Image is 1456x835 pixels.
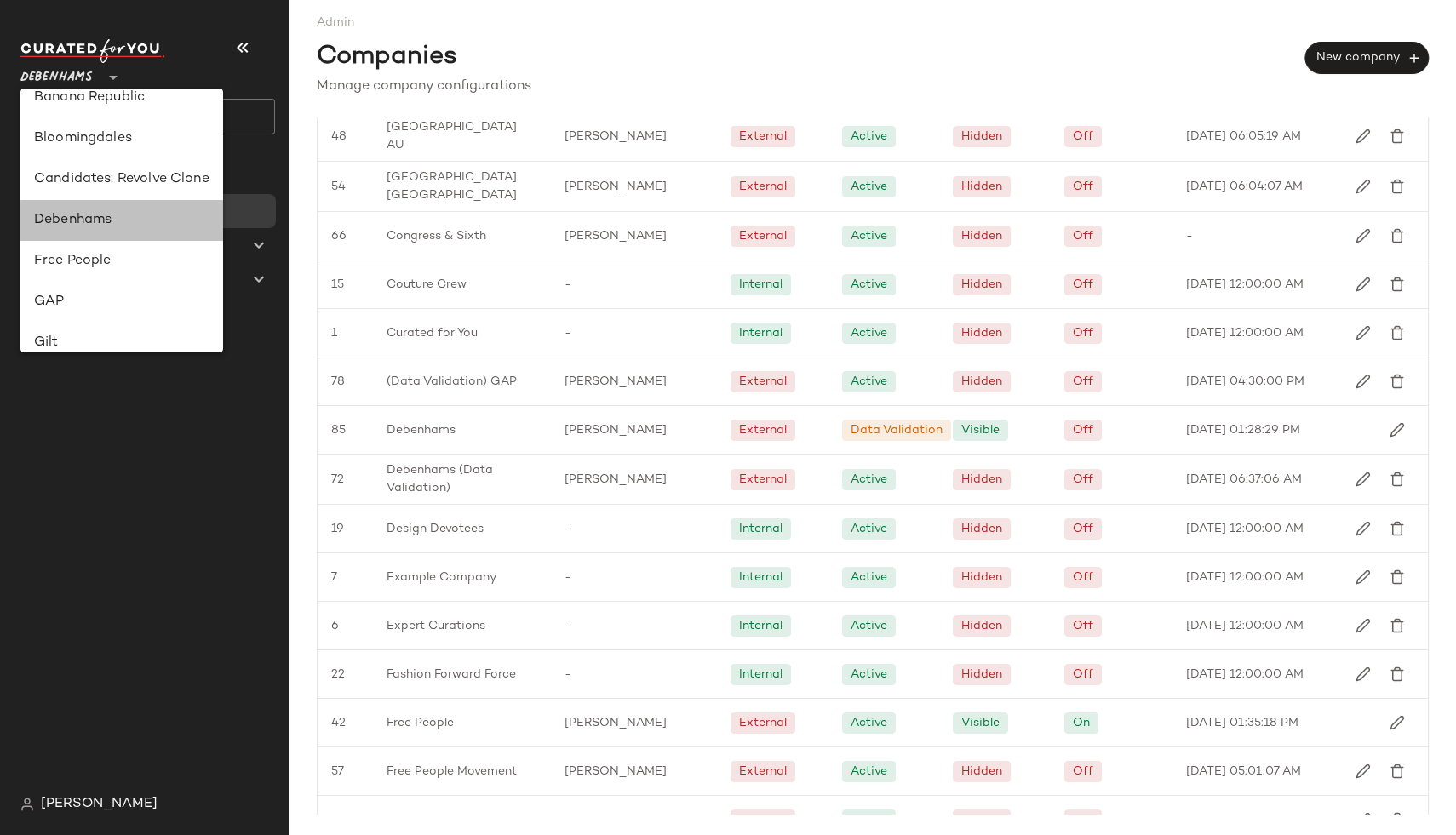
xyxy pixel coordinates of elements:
[1073,373,1093,391] div: Off
[1390,764,1405,779] img: svg%3e
[851,128,887,146] div: Active
[387,461,537,497] span: Debenhams (Data Validation)
[1073,227,1093,245] div: Off
[1073,520,1093,538] div: Off
[1390,618,1405,633] img: svg%3e
[1186,714,1298,732] span: [DATE] 01:35:18 PM
[739,276,782,294] div: Internal
[1356,325,1371,340] img: svg%3e
[331,714,346,732] span: 42
[851,178,887,196] div: Active
[1390,715,1405,730] img: svg%3e
[20,39,165,63] img: cfy_white_logo.C9jOOHJF.svg
[565,666,571,683] span: -
[387,714,454,732] span: Free People
[961,617,1002,635] div: Hidden
[1073,276,1093,294] div: Off
[1073,617,1093,635] div: Off
[851,276,887,294] div: Active
[1186,178,1303,196] span: [DATE] 06:04:07 AM
[1073,128,1093,146] div: Off
[1390,666,1405,682] img: svg%3e
[961,811,1002,829] div: Hidden
[58,270,119,289] span: Curations
[739,128,787,146] div: External
[387,666,516,683] span: Fashion Forward Force
[58,202,134,221] span: All Products
[1356,569,1371,585] img: svg%3e
[1186,471,1302,489] span: [DATE] 06:37:06 AM
[387,373,517,391] span: (Data Validation) GAP
[1186,763,1301,781] span: [DATE] 05:01:07 AM
[1356,179,1371,194] img: svg%3e
[565,178,667,196] span: [PERSON_NAME]
[1186,811,1302,829] span: [DATE] 05:00:21 AM
[851,471,887,489] div: Active
[41,794,158,815] span: [PERSON_NAME]
[565,471,667,489] span: [PERSON_NAME]
[739,227,787,245] div: External
[331,227,347,245] span: 66
[851,227,887,245] div: Active
[1186,569,1304,586] span: [DATE] 12:00:00 AM
[331,178,346,196] span: 54
[851,763,887,781] div: Active
[739,569,782,586] div: Internal
[1390,812,1405,827] img: svg%3e
[317,77,1429,97] div: Manage company configurations
[739,714,787,732] div: External
[961,763,1002,781] div: Hidden
[1356,666,1371,682] img: svg%3e
[1356,277,1371,292] img: svg%3e
[961,714,1000,732] div: Visible
[1073,569,1093,586] div: Off
[1186,227,1193,245] span: -
[851,617,887,635] div: Active
[387,617,485,635] span: Expert Curations
[119,270,139,289] span: (9)
[387,276,467,294] span: Couture Crew
[1390,228,1405,243] img: svg%3e
[387,169,537,204] span: [GEOGRAPHIC_DATA] [GEOGRAPHIC_DATA]
[961,421,1000,439] div: Visible
[1073,178,1093,196] div: Off
[1316,50,1419,66] span: New company
[1305,42,1429,74] button: New company
[331,617,339,635] span: 6
[1390,129,1405,144] img: svg%3e
[1356,472,1371,487] img: svg%3e
[851,373,887,391] div: Active
[27,169,44,186] img: svg%3e
[1390,325,1405,340] img: svg%3e
[961,666,1002,683] div: Hidden
[1186,421,1300,439] span: [DATE] 01:28:29 PM
[1390,521,1405,536] img: svg%3e
[851,324,887,342] div: Active
[851,520,887,538] div: Active
[1073,811,1093,829] div: Off
[961,471,1002,489] div: Hidden
[961,178,1002,196] div: Hidden
[331,763,344,781] span: 57
[387,811,423,829] span: FWRD
[739,324,782,342] div: Internal
[565,421,667,439] span: [PERSON_NAME]
[565,276,571,294] span: -
[851,811,887,829] div: Active
[961,520,1002,538] div: Hidden
[961,324,1002,342] div: Hidden
[1073,714,1090,732] div: On
[387,520,484,538] span: Design Devotees
[1356,228,1371,243] img: svg%3e
[739,811,787,829] div: External
[565,227,667,245] span: [PERSON_NAME]
[1073,421,1093,439] div: Off
[1073,324,1093,342] div: Off
[387,324,478,342] span: Curated for You
[565,811,571,829] span: -
[1356,764,1371,779] img: svg%3e
[565,569,571,586] span: -
[739,666,782,683] div: Internal
[961,227,1002,245] div: Hidden
[1186,373,1304,391] span: [DATE] 04:30:00 PM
